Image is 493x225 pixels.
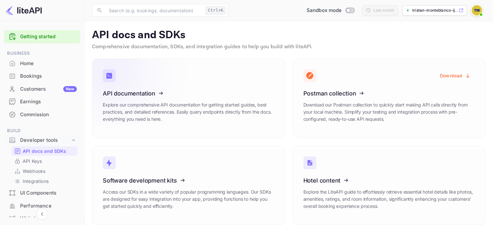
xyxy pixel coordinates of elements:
span: Business [4,50,80,57]
p: Webhooks [23,168,45,174]
p: Access our SDKs in a wide variety of popular programming languages. Our SDKs are designed for eas... [103,188,274,210]
a: CustomersNew [4,83,80,95]
div: Customers [20,85,77,93]
a: Bookings [4,70,80,82]
div: New [63,86,77,92]
div: Last month [373,7,394,13]
div: Home [20,60,77,67]
a: Earnings [4,96,80,107]
div: Integrations [12,176,77,186]
p: tristan-monteblanco-ij... [412,7,457,13]
button: Download [436,69,475,82]
span: Sandbox mode [307,7,342,14]
button: Collapse navigation [36,208,48,220]
div: Earnings [20,98,77,106]
div: UI Components [4,187,80,199]
p: Explore the LiteAPI guide to effortlessly retrieve essential hotel details like photos, amenities... [303,188,475,210]
a: API Keys [14,158,75,164]
a: Getting started [20,33,77,40]
h3: Hotel content [303,177,475,184]
p: Integrations [23,178,49,185]
div: Webhooks [12,166,77,176]
a: Commission [4,108,80,120]
img: LiteAPI logo [5,5,42,16]
div: Bookings [4,70,80,83]
h3: Software development kits [103,177,274,184]
div: Performance [20,202,77,210]
a: Performance [4,200,80,212]
span: Build [4,127,80,134]
a: Whitelabel [4,212,80,224]
a: Integrations [14,178,75,185]
div: Commission [20,111,77,118]
a: Software development kitsAccess our SDKs in a wide variety of popular programming languages. Our ... [92,146,285,225]
p: Download our Postman collection to quickly start making API calls directly from your local machin... [303,101,475,123]
p: API Keys [23,158,42,164]
p: API docs and SDKs [23,148,66,154]
input: Search (e.g. bookings, documentation) [105,4,203,17]
div: Switch to Production mode [304,7,357,14]
div: Ctrl+K [205,6,226,15]
div: Developer tools [4,135,80,146]
p: Comprehensive documentation, SDKs, and integration guides to help you build with liteAPI. [92,43,485,51]
a: Home [4,57,80,69]
div: Performance [4,200,80,212]
a: Webhooks [14,168,75,174]
div: Getting started [4,30,80,43]
div: Home [4,57,80,70]
img: Tristan monteblanco [472,5,482,16]
a: API docs and SDKs [14,148,75,154]
div: Bookings [20,73,77,80]
div: API Keys [12,156,77,166]
div: API docs and SDKs [12,146,77,156]
div: UI Components [20,189,77,197]
h3: Postman collection [303,90,475,97]
div: Developer tools [20,137,70,144]
div: CustomersNew [4,83,80,96]
a: API documentationExplore our comprehensive API documentation for getting started guides, best pra... [92,59,285,138]
a: Hotel contentExplore the LiteAPI guide to effortlessly retrieve essential hotel details like phot... [293,146,486,225]
p: API docs and SDKs [92,29,485,42]
div: Whitelabel [20,215,77,222]
a: UI Components [4,187,80,199]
